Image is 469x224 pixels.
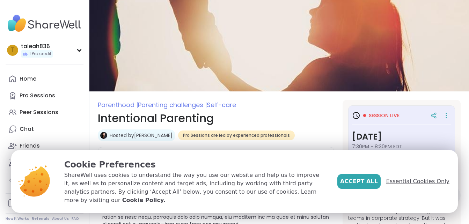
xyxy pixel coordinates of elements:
[52,216,69,221] a: About Us
[20,75,36,83] div: Home
[386,177,449,186] span: Essential Cookies Only
[20,142,40,150] div: Friends
[100,132,107,139] img: Natasha
[352,143,451,150] span: 7:30PM - 8:30PM EDT
[32,216,49,221] a: Referrals
[6,104,83,121] a: Peer Sessions
[183,133,290,138] span: Pro Sessions are led by experienced professionals
[64,158,326,171] p: Cookie Preferences
[20,109,58,116] div: Peer Sessions
[352,130,451,143] h3: [DATE]
[64,171,326,204] p: ShareWell uses cookies to understand the way you use our website and help us to improve it, as we...
[72,216,79,221] a: FAQ
[29,51,51,57] span: 1 Pro credit
[20,92,55,99] div: Pro Sessions
[138,100,207,109] span: Parenting challenges |
[11,46,14,55] span: t
[20,125,34,133] div: Chat
[6,11,83,36] img: ShareWell Nav Logo
[337,174,381,189] button: Accept All
[340,177,378,186] span: Accept All
[6,87,83,104] a: Pro Sessions
[369,112,400,119] span: Session live
[98,110,334,127] h1: Intentional Parenting
[6,137,83,154] a: Friends
[6,121,83,137] a: Chat
[207,100,236,109] span: Self-care
[110,132,173,139] a: Hosted by[PERSON_NAME]
[6,216,29,221] a: How It Works
[6,70,83,87] a: Home
[122,196,166,204] a: Cookie Policy.
[98,100,138,109] span: Parenthood |
[21,43,53,50] div: taleah836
